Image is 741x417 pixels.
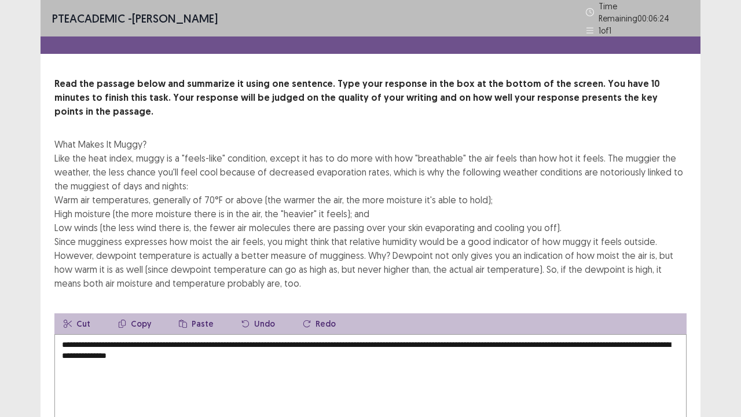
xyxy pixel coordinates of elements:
p: - [PERSON_NAME] [52,10,218,27]
span: PTE academic [52,11,125,25]
button: Redo [294,313,345,334]
button: Paste [170,313,223,334]
p: Read the passage below and summarize it using one sentence. Type your response in the box at the ... [54,77,687,119]
div: What Makes It Muggy? Like the heat index, muggy is a "feels-like" condition, except it has to do ... [54,137,687,290]
button: Copy [109,313,160,334]
button: Undo [232,313,284,334]
p: 1 of 1 [599,24,611,36]
button: Cut [54,313,100,334]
